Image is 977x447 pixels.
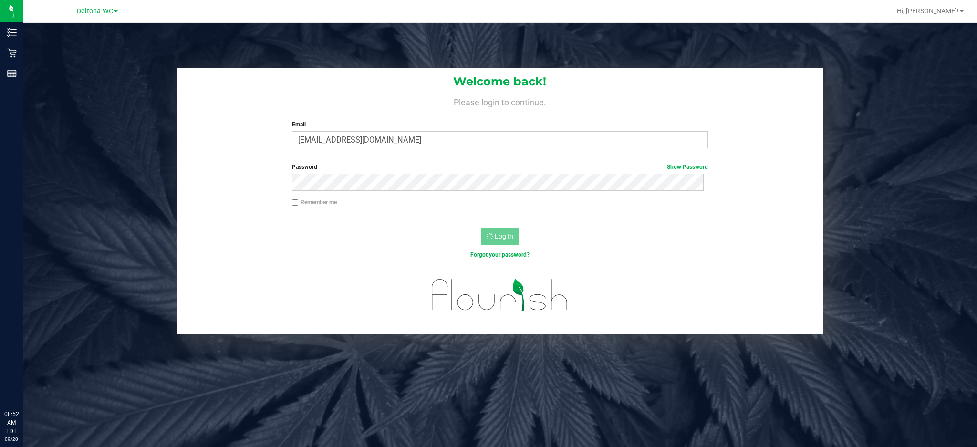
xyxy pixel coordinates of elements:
[4,410,19,436] p: 08:52 AM EDT
[419,269,581,321] img: flourish_logo.svg
[7,69,17,78] inline-svg: Reports
[897,7,959,15] span: Hi, [PERSON_NAME]!
[292,198,337,207] label: Remember me
[292,199,299,206] input: Remember me
[177,75,822,88] h1: Welcome back!
[7,48,17,58] inline-svg: Retail
[292,164,317,170] span: Password
[667,164,708,170] a: Show Password
[77,7,113,15] span: Deltona WC
[292,120,708,129] label: Email
[470,251,530,258] a: Forgot your password?
[177,95,822,107] h4: Please login to continue.
[4,436,19,443] p: 09/20
[495,232,513,240] span: Log In
[481,228,519,245] button: Log In
[7,28,17,37] inline-svg: Inventory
